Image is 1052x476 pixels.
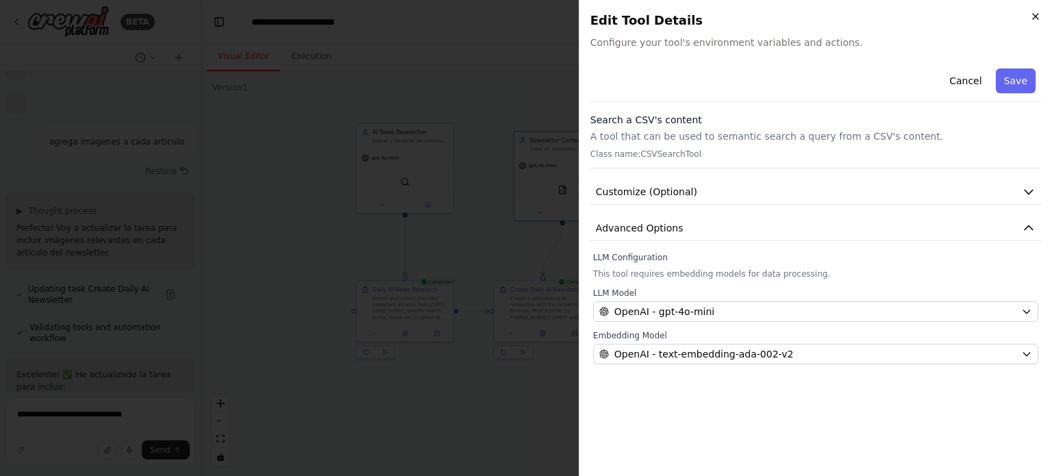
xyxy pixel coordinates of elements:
[590,129,1041,143] p: A tool that can be used to semantic search a query from a CSV's content.
[593,301,1038,322] button: OpenAI - gpt-4o-mini
[596,185,697,199] span: Customize (Optional)
[593,330,1038,341] label: Embedding Model
[590,113,1041,127] h3: Search a CSV's content
[596,221,684,235] span: Advanced Options
[590,149,1041,160] p: Class name: CSVSearchTool
[941,68,990,93] button: Cancel
[590,11,1041,30] h2: Edit Tool Details
[614,347,794,361] span: OpenAI - text-embedding-ada-002-v2
[996,68,1036,93] button: Save
[614,305,714,318] span: OpenAI - gpt-4o-mini
[593,344,1038,364] button: OpenAI - text-embedding-ada-002-v2
[590,36,1041,49] span: Configure your tool's environment variables and actions.
[593,252,1038,263] label: LLM Configuration
[593,268,1038,279] p: This tool requires embedding models for data processing.
[590,179,1041,205] button: Customize (Optional)
[590,216,1041,241] button: Advanced Options
[593,288,1038,299] label: LLM Model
